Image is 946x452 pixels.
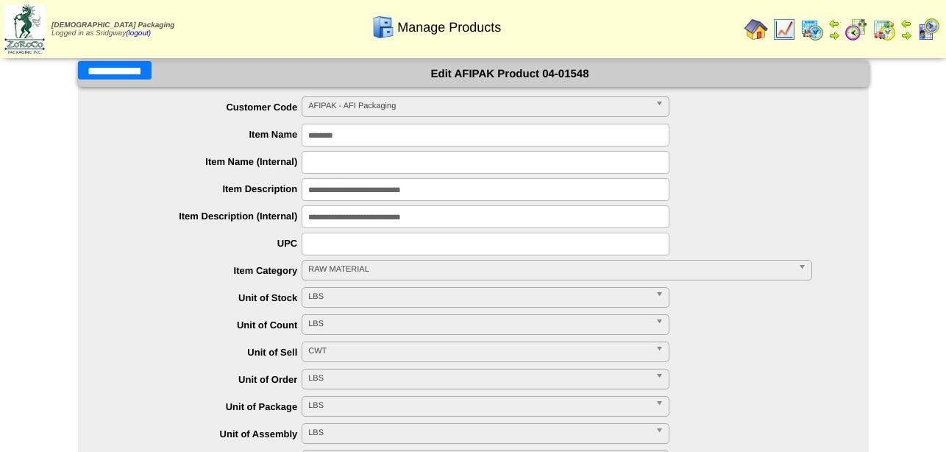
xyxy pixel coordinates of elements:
[107,292,302,303] label: Unit of Stock
[828,18,840,29] img: arrowleft.gif
[78,61,869,87] div: Edit AFIPAK Product 04-01548
[772,18,796,41] img: line_graph.gif
[917,18,940,41] img: calendarcustomer.gif
[371,15,395,39] img: cabinet.gif
[107,129,302,140] label: Item Name
[107,238,302,249] label: UPC
[308,424,650,442] span: LBS
[872,18,896,41] img: calendarinout.gif
[126,29,151,38] a: (logout)
[107,319,302,331] label: Unit of Count
[308,315,650,333] span: LBS
[107,211,302,222] label: Item Description (Internal)
[107,374,302,385] label: Unit of Order
[4,4,45,54] img: zoroco-logo-small.webp
[744,18,768,41] img: home.gif
[107,102,302,113] label: Customer Code
[107,183,302,194] label: Item Description
[51,21,174,29] span: [DEMOGRAPHIC_DATA] Packaging
[51,21,174,38] span: Logged in as Sridgway
[308,97,650,115] span: AFIPAK - AFI Packaging
[308,288,650,306] span: LBS
[308,342,650,360] span: CWT
[107,265,302,276] label: Item Category
[900,29,912,41] img: arrowright.gif
[900,18,912,29] img: arrowleft.gif
[397,20,501,35] span: Manage Products
[308,397,650,414] span: LBS
[308,261,792,278] span: RAW MATERIAL
[308,370,650,387] span: LBS
[800,18,824,41] img: calendarprod.gif
[844,18,868,41] img: calendarblend.gif
[107,156,302,167] label: Item Name (Internal)
[828,29,840,41] img: arrowright.gif
[107,428,302,439] label: Unit of Assembly
[107,401,302,412] label: Unit of Package
[107,347,302,358] label: Unit of Sell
